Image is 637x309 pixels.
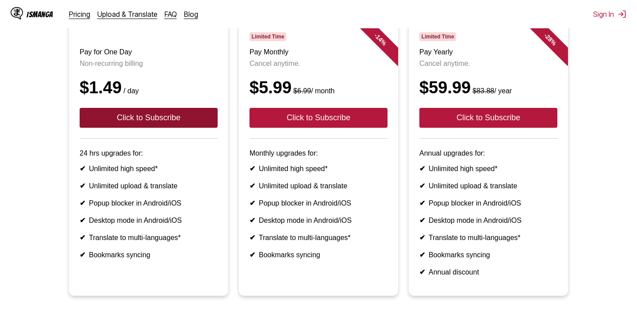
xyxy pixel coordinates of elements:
p: Cancel anytime. [249,60,388,68]
li: Translate to multi-languages* [419,233,557,242]
b: ✔ [80,217,85,224]
li: Unlimited upload & translate [249,182,388,190]
b: ✔ [419,199,425,207]
b: ✔ [419,268,425,276]
h3: Pay Yearly [419,48,557,56]
div: $5.99 [249,78,388,97]
b: ✔ [80,234,85,241]
a: FAQ [165,10,177,19]
s: $83.88 [472,87,494,95]
a: Blog [184,10,198,19]
li: Unlimited high speed* [249,164,388,173]
button: Click to Subscribe [249,108,388,128]
b: ✔ [419,182,425,190]
li: Desktop mode in Android/iOS [249,216,388,225]
b: ✔ [249,165,255,172]
div: $59.99 [419,78,557,97]
li: Unlimited upload & translate [80,182,218,190]
b: ✔ [419,217,425,224]
span: Limited Time [419,32,456,41]
b: ✔ [80,251,85,259]
li: Bookmarks syncing [419,251,557,259]
li: Popup blocker in Android/iOS [419,199,557,207]
b: ✔ [80,199,85,207]
a: Upload & Translate [97,10,157,19]
p: Cancel anytime. [419,60,557,68]
li: Bookmarks syncing [249,251,388,259]
button: Click to Subscribe [419,108,557,128]
b: ✔ [249,251,255,259]
b: ✔ [419,165,425,172]
button: Sign In [593,10,626,19]
b: ✔ [419,251,425,259]
li: Popup blocker in Android/iOS [249,199,388,207]
b: ✔ [249,182,255,190]
b: ✔ [419,234,425,241]
s: $6.99 [293,87,311,95]
li: Translate to multi-languages* [249,233,388,242]
li: Unlimited high speed* [80,164,218,173]
li: Annual discount [419,268,557,276]
p: Monthly upgrades for: [249,149,388,157]
small: / year [471,87,512,95]
small: / month [292,87,334,95]
li: Desktop mode in Android/iOS [80,216,218,225]
li: Bookmarks syncing [80,251,218,259]
div: - 14 % [354,13,407,66]
p: Annual upgrades for: [419,149,557,157]
a: Pricing [69,10,90,19]
img: IsManga Logo [11,7,23,19]
div: - 28 % [524,13,577,66]
img: Sign out [618,10,626,19]
div: IsManga [27,10,53,19]
div: $1.49 [80,78,218,97]
b: ✔ [80,182,85,190]
p: Non-recurring billing [80,60,218,68]
li: Popup blocker in Android/iOS [80,199,218,207]
h3: Pay for One Day [80,48,218,56]
li: Desktop mode in Android/iOS [419,216,557,225]
span: Limited Time [249,32,286,41]
li: Translate to multi-languages* [80,233,218,242]
small: / day [122,87,139,95]
li: Unlimited upload & translate [419,182,557,190]
b: ✔ [80,165,85,172]
b: ✔ [249,234,255,241]
p: 24 hrs upgrades for: [80,149,218,157]
b: ✔ [249,217,255,224]
b: ✔ [249,199,255,207]
li: Unlimited high speed* [419,164,557,173]
button: Click to Subscribe [80,108,218,128]
h3: Pay Monthly [249,48,388,56]
a: IsManga LogoIsManga [11,7,69,21]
